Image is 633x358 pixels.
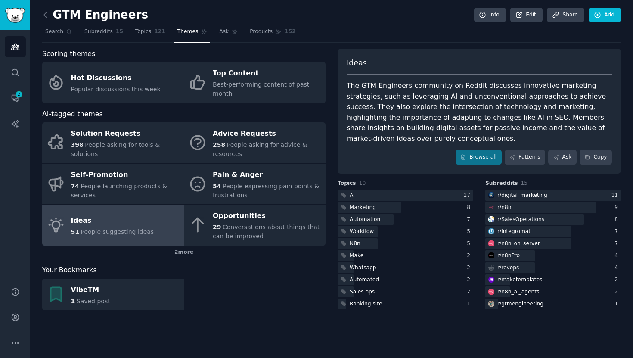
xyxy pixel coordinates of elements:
a: r/revops4 [485,262,621,273]
span: Best-performing content of past month [213,81,309,97]
span: Subreddits [485,180,518,187]
a: Workflow5 [338,226,473,237]
img: n8n [488,204,494,210]
a: digital_marketingr/digital_marketing11 [485,190,621,201]
a: Automation7 [338,214,473,225]
a: Topics121 [132,25,168,43]
span: 1 [71,298,75,305]
div: 11 [611,192,621,199]
span: Scoring themes [42,49,95,59]
div: r/ Integromat [497,228,531,236]
div: Workflow [350,228,374,236]
h2: GTM Engineers [42,8,148,22]
div: Whatsapp [350,264,376,272]
span: Your Bookmarks [42,265,97,276]
span: 74 [71,183,79,190]
span: People asking for advice & resources [213,141,307,157]
div: Advice Requests [213,127,321,141]
div: r/ n8n_on_server [497,240,540,248]
a: Add [589,8,621,22]
a: 2 [5,87,26,109]
div: r/ maketemplates [497,276,543,284]
a: Patterns [505,150,545,165]
span: 15 [521,180,528,186]
div: r/ n8nPro [497,252,520,260]
span: People asking for tools & solutions [71,141,160,157]
div: Make [350,252,363,260]
div: Ideas [71,214,154,227]
div: 5 [467,240,473,248]
a: n8nr/n8n9 [485,202,621,213]
div: 2 [467,264,473,272]
a: Search [42,25,75,43]
a: Products152 [247,25,298,43]
div: r/ n8n_ai_agents [497,288,539,296]
span: Products [250,28,273,36]
div: 4 [614,264,621,272]
div: r/ revops [497,264,519,272]
div: Automation [350,216,380,224]
a: Ideas51People suggesting ideas [42,205,184,246]
div: 2 [614,288,621,296]
span: 29 [213,224,221,230]
div: Ranking site [350,300,382,308]
a: Subreddits15 [81,25,126,43]
span: Ask [219,28,229,36]
div: r/ digital_marketing [497,192,547,199]
img: n8nPro [488,252,494,258]
a: Ranking site1 [338,299,473,309]
a: Solution Requests398People asking for tools & solutions [42,122,184,163]
div: r/ SalesOperations [497,216,544,224]
a: Themes [174,25,211,43]
div: Pain & Anger [213,168,321,182]
img: maketemplates [488,277,494,283]
a: maketemplatesr/maketemplates2 [485,274,621,285]
a: Make2 [338,250,473,261]
span: Search [45,28,63,36]
div: r/ gtmengineering [497,300,543,308]
span: Themes [177,28,199,36]
a: Opportunities29Conversations about things that can be improved [184,205,326,246]
span: Ideas [347,58,367,68]
div: 17 [463,192,473,199]
div: 8 [614,216,621,224]
div: 7 [614,228,621,236]
a: Integromatr/Integromat7 [485,226,621,237]
div: Top Content [213,67,321,81]
img: n8n_ai_agents [488,289,494,295]
div: 7 [467,216,473,224]
a: n8nPror/n8nPro4 [485,250,621,261]
div: 1 [467,300,473,308]
div: VibeTM [71,283,110,297]
a: Hot DiscussionsPopular discussions this week [42,62,184,103]
a: Marketing8 [338,202,473,213]
a: Info [474,8,506,22]
a: N8n5 [338,238,473,249]
img: gtmengineering [488,301,494,307]
a: VibeTM1Saved post [42,279,184,311]
div: 2 [467,288,473,296]
div: 2 [467,252,473,260]
div: 1 [614,300,621,308]
a: Ask [216,25,241,43]
span: People launching products & services [71,183,167,199]
span: Topics [135,28,151,36]
a: Sales ops2 [338,286,473,297]
a: Top ContentBest-performing content of past month [184,62,326,103]
a: Browse all [456,150,502,165]
div: Opportunities [213,209,321,223]
span: 398 [71,141,84,148]
a: Pain & Anger54People expressing pain points & frustrations [184,164,326,205]
div: r/ n8n [497,204,512,212]
span: Subreddits [84,28,113,36]
a: n8n_on_serverr/n8n_on_server7 [485,238,621,249]
span: Saved post [77,298,110,305]
span: AI-tagged themes [42,109,103,120]
img: SalesOperations [488,216,494,222]
div: Marketing [350,204,376,212]
span: 2 [15,91,23,97]
a: Advice Requests258People asking for advice & resources [184,122,326,163]
a: Edit [510,8,543,22]
span: 10 [359,180,366,186]
div: 9 [614,204,621,212]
